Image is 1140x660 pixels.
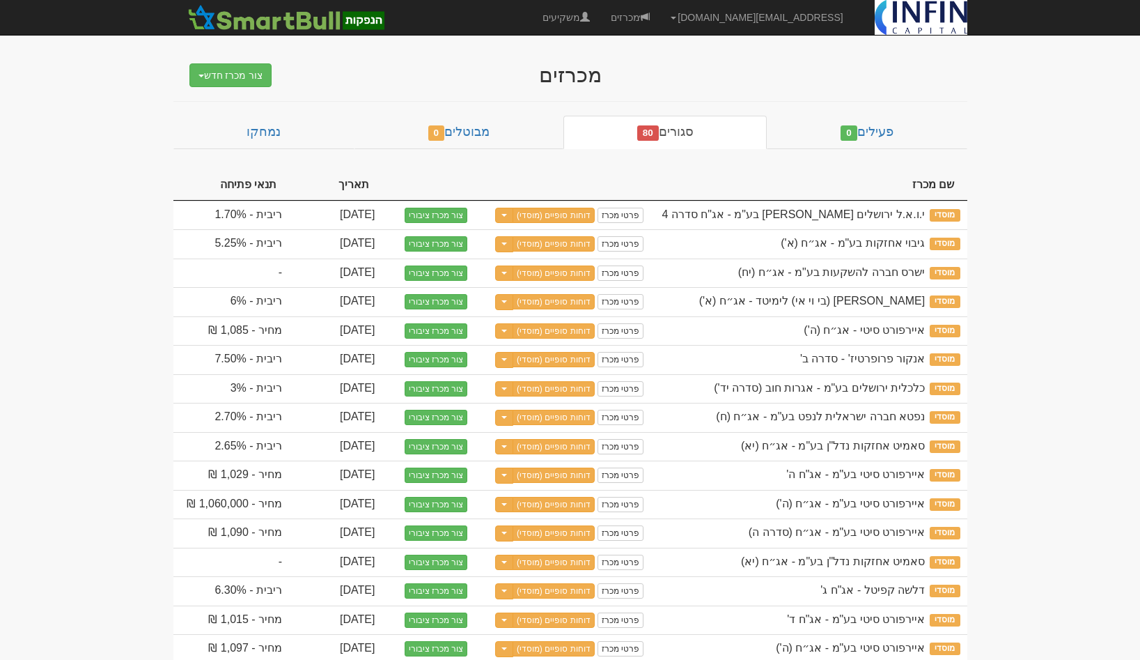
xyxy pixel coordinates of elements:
span: איירפורט סיטי בע"מ - אג״ח (סדרה ה) [749,526,925,538]
span: 0 [841,125,857,141]
a: מבוטלים [354,116,563,149]
td: [DATE] [289,576,382,606]
td: מחיר - 1,029 ₪ [173,461,290,490]
td: [DATE] [289,519,382,548]
button: צור מכרז ציבורי [405,294,468,309]
a: דוחות סופיים (מוסדי) [513,266,595,281]
th: תאריך [289,170,382,201]
button: צור מכרז ציבורי [405,613,468,628]
button: צור מכרז ציבורי [405,236,468,252]
span: איירפורט סיטי בע"מ - אג"ח ה' [786,468,925,480]
a: פרטי מכרז [598,641,643,657]
a: דוחות סופיים (מוסדי) [513,323,595,339]
td: [DATE] [289,548,382,577]
td: ריבית - 3% [173,374,290,404]
span: מוסדי [930,238,960,250]
a: פרטי מכרז [598,497,643,512]
a: פרטי מכרז [598,381,643,397]
button: צור מכרז ציבורי [405,410,468,425]
td: [DATE] [289,374,382,404]
td: [DATE] [289,606,382,635]
button: צור מכרז ציבורי [405,525,468,541]
td: [DATE] [289,259,382,288]
a: פרטי מכרז [598,208,643,223]
button: צור מכרז ציבורי [405,381,468,397]
td: [DATE] [289,287,382,316]
td: [DATE] [289,316,382,346]
span: מוסדי [930,527,960,539]
a: דוחות סופיים (מוסדי) [513,294,595,309]
span: סאמיט אחזקות נדל"ן בע"מ - אג״ח (יא) [741,440,925,452]
td: מחיר - 1,090 ₪ [173,519,290,548]
td: ריבית - 6.30% [173,576,290,606]
span: מוסדי [930,556,960,569]
span: מוסדי [930,498,960,511]
td: [DATE] [289,403,382,432]
td: ריבית - 7.50% [173,345,290,374]
button: צור מכרז ציבורי [405,583,468,599]
a: דוחות סופיים (מוסדי) [513,555,595,570]
span: דלשה קפיטל - אג"ח ג' [820,584,925,596]
span: איירפורט סיטי - אג״ח (ה') [804,324,925,336]
span: ישרס חברה להשקעות בע"מ - אג״ח (יח) [738,266,925,278]
a: פרטי מכרז [598,583,643,599]
a: פרטי מכרז [598,410,643,425]
td: ריבית - 2.70% [173,403,290,432]
td: [DATE] [289,461,382,490]
span: גיבוי אחזקות בע"מ - אג״ח (א') [781,237,925,249]
span: מוסדי [930,209,960,222]
span: נפטא חברה ישראלית לנפט בע"מ - אג״ח (ח) [716,410,925,422]
span: מוסדי [930,383,960,395]
a: פרטי מכרז [598,613,643,628]
td: ריבית - 5.25% [173,229,290,259]
td: [DATE] [289,432,382,461]
button: צור מכרז ציבורי [405,497,468,512]
a: נמחקו [173,116,354,149]
span: מוסדי [930,267,960,279]
a: פרטי מכרז [598,439,643,454]
a: פעילים [767,116,967,149]
div: מכרזים [299,63,842,86]
span: מוסדי [930,353,960,366]
a: דוחות סופיים (מוסדי) [513,352,595,367]
td: [DATE] [289,201,382,230]
span: מוסדי [930,325,960,337]
a: פרטי מכרז [598,525,643,541]
td: ריבית - 1.70% [173,201,290,230]
a: דוחות סופיים (מוסדי) [513,525,595,541]
a: דוחות סופיים (מוסדי) [513,583,595,599]
button: צור מכרז ציבורי [405,555,468,570]
span: מוסדי [930,643,960,655]
a: פרטי מכרז [598,294,643,309]
button: צור מכרז ציבורי [405,352,468,367]
span: כלכלית ירושלים בע"מ - אגרות חוב (סדרה יד') [714,382,925,394]
button: צור מכרז ציבורי [405,439,468,454]
button: צור מכרז ציבורי [405,641,468,657]
span: מוסדי [930,296,960,308]
a: דוחות סופיים (מוסדי) [513,468,595,483]
a: דוחות סופיים (מוסדי) [513,439,595,454]
span: מוסדי [930,440,960,453]
td: ריבית - 2.65% [173,432,290,461]
td: [DATE] [289,229,382,259]
a: דוחות סופיים (מוסדי) [513,613,595,628]
a: דוחות סופיים (מוסדי) [513,236,595,252]
button: צור מכרז חדש [189,63,272,87]
td: [DATE] [289,490,382,519]
span: מוסדי [930,585,960,597]
button: צור מכרז ציבורי [405,323,468,339]
span: 80 [637,125,659,141]
a: סגורים [563,116,767,149]
img: סמארטבול - מערכת לניהול הנפקות [184,3,389,31]
td: - [173,259,290,288]
a: פרטי מכרז [598,323,643,339]
a: פרטי מכרז [598,468,643,483]
th: שם מכרז [650,170,967,201]
span: סאמיט אחזקות נדל"ן בע"מ - אג״ח (יא) [741,555,925,567]
a: דוחות סופיים (מוסדי) [513,381,595,397]
a: דוחות סופיים (מוסדי) [513,410,595,425]
a: דוחות סופיים (מוסדי) [513,497,595,512]
span: מוסדי [930,614,960,627]
td: ריבית - 6% [173,287,290,316]
span: איירפורט סיטי בע"מ - אג״ח (ה') [776,642,925,654]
